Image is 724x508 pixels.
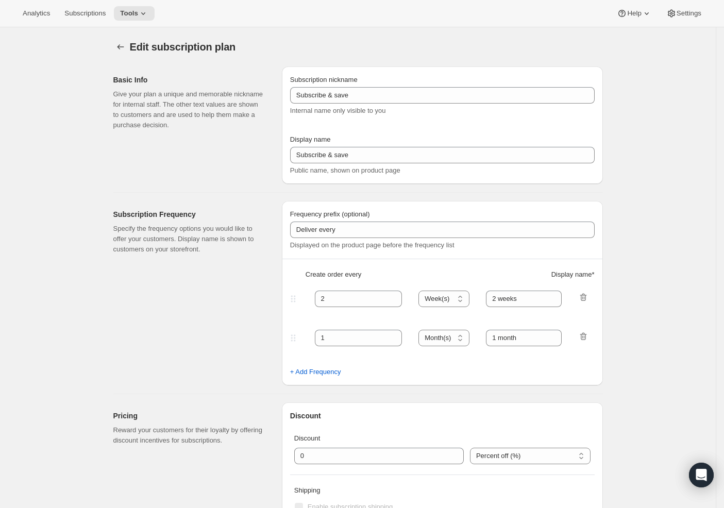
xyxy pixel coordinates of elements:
[290,411,595,421] h2: Discount
[486,291,562,307] input: 1 month
[627,9,641,18] span: Help
[290,136,331,143] span: Display name
[113,411,265,421] h2: Pricing
[113,89,265,130] p: Give your plan a unique and memorable nickname for internal staff. The other text values are show...
[113,75,265,85] h2: Basic Info
[290,241,454,249] span: Displayed on the product page before the frequency list
[113,425,265,446] p: Reward your customers for their loyalty by offering discount incentives for subscriptions.
[294,485,591,496] p: Shipping
[290,210,370,218] span: Frequency prefix (optional)
[306,269,361,280] span: Create order every
[113,209,265,219] h2: Subscription Frequency
[290,166,400,174] span: Public name, shown on product page
[120,9,138,18] span: Tools
[130,41,236,53] span: Edit subscription plan
[290,367,341,377] span: + Add Frequency
[290,222,595,238] input: Deliver every
[113,40,128,54] button: Subscription plans
[290,107,386,114] span: Internal name only visible to you
[294,448,448,464] input: 10
[486,330,562,346] input: 1 month
[58,6,112,21] button: Subscriptions
[689,463,714,487] div: Open Intercom Messenger
[290,76,358,83] span: Subscription nickname
[113,224,265,255] p: Specify the frequency options you would like to offer your customers. Display name is shown to cu...
[294,433,591,444] p: Discount
[677,9,701,18] span: Settings
[551,269,595,280] span: Display name *
[290,147,595,163] input: Subscribe & Save
[16,6,56,21] button: Analytics
[114,6,155,21] button: Tools
[64,9,106,18] span: Subscriptions
[290,87,595,104] input: Subscribe & Save
[611,6,658,21] button: Help
[23,9,50,18] span: Analytics
[660,6,708,21] button: Settings
[284,364,347,380] button: + Add Frequency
